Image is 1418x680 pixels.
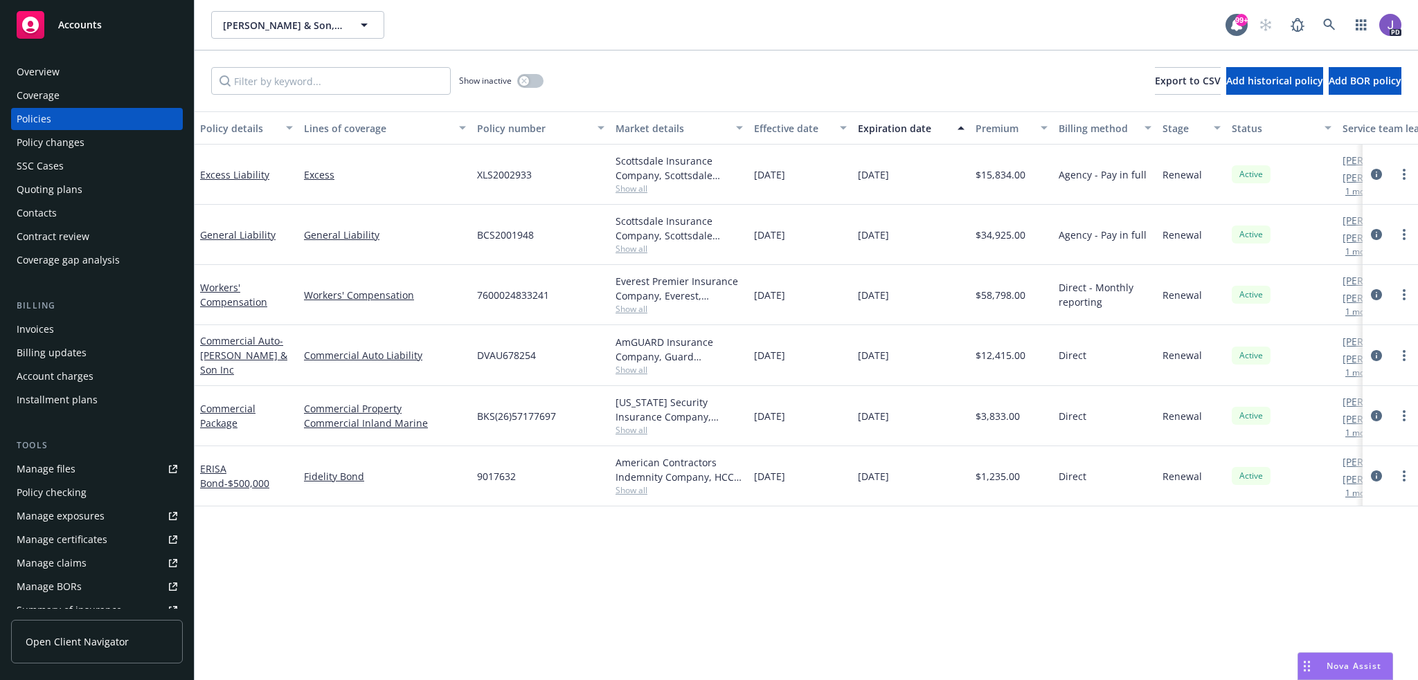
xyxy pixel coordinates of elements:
div: Market details [616,121,728,136]
div: Status [1232,121,1316,136]
button: 1 more [1345,308,1373,316]
span: Active [1237,168,1265,181]
span: [DATE] [858,348,889,362]
div: Everest Premier Insurance Company, Everest, Arrowhead General Insurance Agency, Inc. [616,274,743,303]
span: Show all [616,183,743,194]
div: Policy checking [17,481,87,504]
span: Direct [1059,348,1086,362]
a: Switch app [1347,11,1375,39]
span: [DATE] [858,228,889,242]
a: circleInformation [1368,407,1385,424]
a: Manage certificates [11,529,183,551]
span: $15,834.00 [976,167,1025,182]
span: [DATE] [754,228,785,242]
a: Search [1316,11,1343,39]
span: [PERSON_NAME] & Son, Inc. [223,18,343,33]
a: Workers' Compensation [304,288,466,302]
button: Export to CSV [1155,67,1221,95]
button: Market details [610,111,748,145]
button: 1 more [1345,248,1373,256]
div: Overview [17,61,60,83]
a: Installment plans [11,389,183,411]
a: Commercial Auto [200,334,287,376]
a: General Liability [304,228,466,242]
span: Show all [616,243,743,255]
a: Manage files [11,458,183,480]
a: Contacts [11,202,183,224]
div: Coverage [17,84,60,107]
div: Manage files [17,458,75,480]
span: DVAU678254 [477,348,536,362]
span: Active [1237,470,1265,482]
div: 99+ [1235,14,1248,26]
span: Show inactive [459,75,512,86]
a: Invoices [11,318,183,340]
a: General Liability [200,228,276,241]
button: [PERSON_NAME] & Son, Inc. [211,11,384,39]
a: Policies [11,108,183,130]
span: Active [1237,410,1265,422]
span: 9017632 [477,469,516,484]
span: Direct [1059,409,1086,423]
div: Manage claims [17,552,87,574]
a: Excess Liability [200,168,269,181]
span: $12,415.00 [976,348,1025,362]
a: Manage claims [11,552,183,574]
span: [DATE] [858,409,889,423]
span: [DATE] [858,167,889,182]
button: Nova Assist [1298,652,1393,680]
button: Lines of coverage [298,111,472,145]
span: Accounts [58,19,102,30]
a: Commercial Inland Marine [304,416,466,430]
span: Active [1237,349,1265,362]
div: Contacts [17,202,57,224]
span: [DATE] [754,469,785,484]
span: [DATE] [754,167,785,182]
span: $1,235.00 [976,469,1020,484]
span: Renewal [1163,409,1202,423]
a: Commercial Property [304,401,466,416]
span: BCS2001948 [477,228,534,242]
div: Premium [976,121,1032,136]
button: Expiration date [852,111,970,145]
span: $34,925.00 [976,228,1025,242]
span: Add BOR policy [1329,74,1401,87]
span: Agency - Pay in full [1059,167,1147,182]
span: Add historical policy [1226,74,1323,87]
div: Tools [11,439,183,452]
span: [DATE] [858,469,889,484]
span: - $500,000 [224,477,269,490]
a: Workers' Compensation [200,281,267,309]
div: Summary of insurance [17,599,122,621]
a: Manage BORs [11,576,183,598]
a: circleInformation [1368,347,1385,364]
span: BKS(26)57177697 [477,409,556,423]
button: Premium [970,111,1053,145]
div: Billing [11,299,183,313]
a: circleInformation [1368,226,1385,243]
span: Open Client Navigator [26,634,129,649]
span: Export to CSV [1155,74,1221,87]
a: Quoting plans [11,178,183,201]
button: Billing method [1053,111,1157,145]
a: Billing updates [11,342,183,364]
span: [DATE] [754,288,785,302]
a: Summary of insurance [11,599,183,621]
div: Quoting plans [17,178,82,201]
button: Add BOR policy [1329,67,1401,95]
a: Coverage [11,84,183,107]
div: AmGUARD Insurance Company, Guard (Berkshire Hathaway) [616,335,743,364]
div: Drag to move [1298,653,1316,679]
button: 1 more [1345,187,1373,196]
span: Direct - Monthly reporting [1059,280,1151,309]
span: Show all [616,364,743,376]
a: Overview [11,61,183,83]
span: Renewal [1163,348,1202,362]
a: Account charges [11,365,183,387]
div: Policies [17,108,51,130]
div: Billing updates [17,342,87,364]
a: Commercial Auto Liability [304,348,466,362]
div: Stage [1163,121,1205,136]
div: Expiration date [858,121,949,136]
div: [US_STATE] Security Insurance Company, Liberty Mutual [616,395,743,424]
